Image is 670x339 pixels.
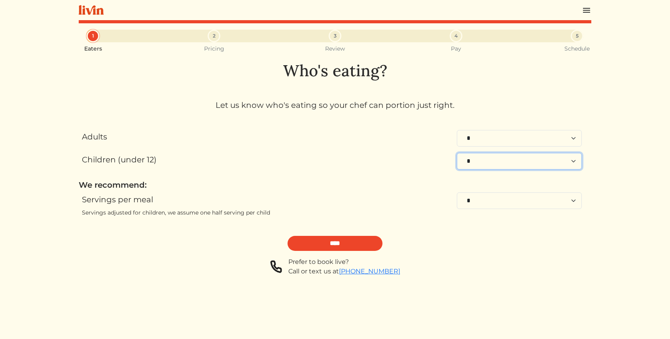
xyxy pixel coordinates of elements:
a: [PHONE_NUMBER] [339,267,400,275]
div: Call or text us at [288,267,400,276]
label: Adults [82,131,107,143]
small: Schedule [564,45,590,52]
div: Servings adjusted for children, we assume one half serving per child [82,209,415,217]
div: Let us know who's eating so your chef can portion just right. [79,99,591,111]
h1: Who's eating? [79,61,591,80]
div: Prefer to book live? [288,257,400,267]
span: 2 [213,32,216,40]
label: Children (under 12) [82,154,157,166]
small: Pay [451,45,461,52]
label: Servings per meal [82,194,153,205]
small: Review [325,45,345,52]
small: Pricing [204,45,224,52]
img: phone-a8f1853615f4955a6c6381654e1c0f7430ed919b147d78756318837811cda3a7.svg [270,257,282,276]
span: 3 [334,32,337,40]
small: Eaters [84,45,102,52]
img: livin-logo-a0d97d1a881af30f6274990eb6222085a2533c92bbd1e4f22c21b4f0d0e3210c.svg [79,5,104,15]
span: 4 [454,32,458,40]
img: menu_hamburger-cb6d353cf0ecd9f46ceae1c99ecbeb4a00e71ca567a856bd81f57e9d8c17bb26.svg [582,6,591,15]
span: 5 [576,32,579,40]
div: We recommend: [79,179,591,191]
span: 1 [92,32,94,40]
